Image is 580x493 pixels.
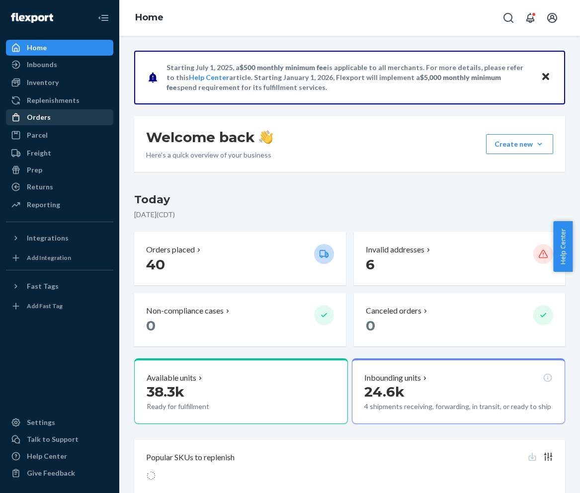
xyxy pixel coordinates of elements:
div: Settings [27,417,55,427]
div: Add Fast Tag [27,302,63,310]
a: Home [135,12,164,23]
span: 40 [146,256,165,273]
button: Orders placed 40 [134,232,346,285]
button: Canceled orders 0 [354,293,566,346]
button: Close Navigation [93,8,113,28]
span: 38.3k [147,383,184,400]
a: Inventory [6,75,113,90]
button: Close [539,70,552,84]
a: Home [6,40,113,56]
button: Fast Tags [6,278,113,294]
div: Prep [27,165,42,175]
a: Add Fast Tag [6,298,113,314]
div: Home [27,43,47,53]
ol: breadcrumbs [127,3,171,32]
a: Inbounds [6,57,113,73]
a: Orders [6,109,113,125]
p: Ready for fulfillment [147,402,272,411]
button: Non-compliance cases 0 [134,293,346,346]
button: Open notifications [520,8,540,28]
img: Flexport logo [11,13,53,23]
button: Open account menu [542,8,562,28]
span: Chat [23,7,44,16]
div: Help Center [27,451,67,461]
button: Talk to Support [6,431,113,447]
a: Reporting [6,197,113,213]
p: Orders placed [146,244,195,255]
p: [DATE] ( CDT ) [134,210,565,220]
div: Talk to Support [27,434,79,444]
div: Fast Tags [27,281,59,291]
button: Invalid addresses 6 [354,232,566,285]
a: Help Center [6,448,113,464]
p: Popular SKUs to replenish [146,452,235,463]
p: 4 shipments receiving, forwarding, in transit, or ready to ship [364,402,552,411]
p: Invalid addresses [366,244,424,255]
p: Available units [147,372,196,384]
a: Replenishments [6,92,113,108]
div: Reporting [27,200,60,210]
div: Give Feedback [27,468,75,478]
button: Give Feedback [6,465,113,481]
p: Non-compliance cases [146,305,224,317]
span: 6 [366,256,375,273]
div: Parcel [27,130,48,140]
p: Inbounding units [364,372,421,384]
span: 0 [146,317,156,334]
div: Inbounds [27,60,57,70]
button: Integrations [6,230,113,246]
a: Freight [6,145,113,161]
a: Parcel [6,127,113,143]
div: Replenishments [27,95,80,105]
div: Returns [27,182,53,192]
h1: Welcome back [146,128,273,146]
button: Help Center [553,221,573,272]
p: Starting July 1, 2025, a is applicable to all merchants. For more details, please refer to this a... [166,63,531,92]
div: Inventory [27,78,59,87]
h3: Today [134,192,565,208]
span: $500 monthly minimum fee [240,63,327,72]
img: hand-wave emoji [259,130,273,144]
div: Orders [27,112,51,122]
button: Available units38.3kReady for fulfillment [134,358,348,424]
p: Canceled orders [366,305,421,317]
button: Inbounding units24.6k4 shipments receiving, forwarding, in transit, or ready to ship [352,358,566,424]
a: Prep [6,162,113,178]
span: 0 [366,317,375,334]
div: Add Integration [27,253,71,262]
a: Help Center [189,73,229,82]
div: Freight [27,148,51,158]
p: Here’s a quick overview of your business [146,150,273,160]
a: Add Integration [6,250,113,266]
a: Settings [6,414,113,430]
button: Open Search Box [498,8,518,28]
div: Integrations [27,233,69,243]
a: Returns [6,179,113,195]
button: Create new [486,134,553,154]
span: 24.6k [364,383,405,400]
